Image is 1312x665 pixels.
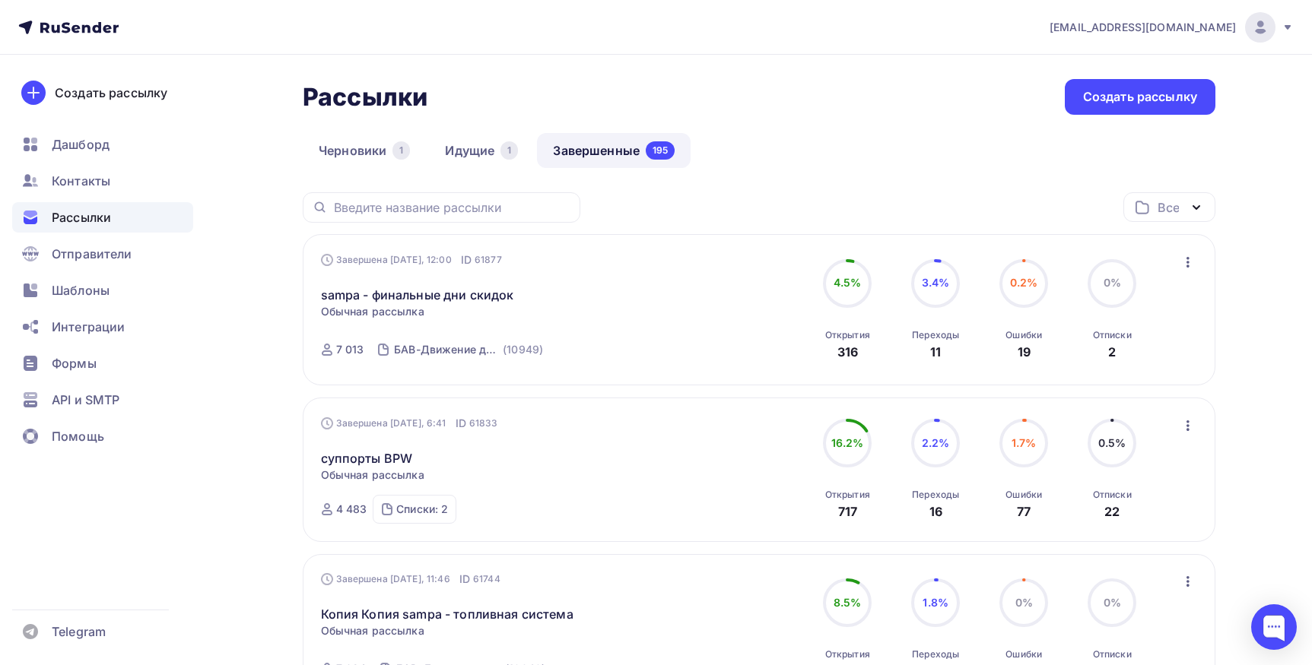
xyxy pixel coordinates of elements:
[500,141,518,160] div: 1
[923,596,948,609] span: 1.8%
[321,416,498,431] div: Завершена [DATE], 6:41
[334,199,571,216] input: Введите название рассылки
[825,489,870,501] div: Открытия
[1005,489,1042,501] div: Ошибки
[1098,436,1126,449] span: 0.5%
[646,141,675,160] div: 195
[52,172,110,190] span: Контакты
[321,286,514,304] a: sampa - финальные дни скидок
[1083,88,1197,106] div: Создать рассылку
[52,135,110,154] span: Дашборд
[469,416,498,431] span: 61833
[394,342,500,357] div: БАВ-Движение действующие
[55,84,167,102] div: Создать рассылку
[12,239,193,269] a: Отправители
[52,208,111,226] span: Рассылки
[52,622,106,641] span: Telegram
[1104,502,1120,521] div: 22
[1158,198,1179,217] div: Все
[825,329,870,341] div: Открытия
[1005,329,1042,341] div: Ошибки
[303,82,427,112] h2: Рассылки
[461,252,472,268] span: ID
[12,275,193,306] a: Шаблоны
[503,342,543,357] div: (10949)
[473,572,500,587] span: 61744
[52,281,110,299] span: Шаблоны
[912,489,959,501] div: Переходы
[837,343,858,361] div: 316
[52,427,104,445] span: Помощь
[1015,596,1033,609] span: 0%
[396,502,448,517] div: Списки: 2
[456,416,466,431] span: ID
[912,329,959,341] div: Переходы
[321,623,424,638] span: Обычная рассылка
[1093,489,1132,501] div: Отписки
[12,129,193,160] a: Дашборд
[52,245,132,263] span: Отправители
[392,337,545,362] a: БАВ-Движение действующие (10949)
[1104,596,1121,609] span: 0%
[1010,276,1038,289] span: 0.2%
[52,354,97,372] span: Формы
[831,436,864,449] span: 16.2%
[1050,20,1236,35] span: [EMAIL_ADDRESS][DOMAIN_NAME]
[1108,343,1116,361] div: 2
[12,348,193,378] a: Формы
[1050,12,1294,43] a: [EMAIL_ADDRESS][DOMAIN_NAME]
[321,467,424,483] span: Обычная рассылка
[321,304,424,319] span: Обычная рассылка
[1012,436,1037,449] span: 1.7%
[1005,648,1042,660] div: Ошибки
[429,133,534,168] a: Идущие1
[834,596,862,609] span: 8.5%
[1123,192,1215,222] button: Все
[537,133,691,168] a: Завершенные195
[459,572,470,587] span: ID
[1017,502,1031,521] div: 77
[392,141,410,160] div: 1
[336,342,364,357] div: 7 013
[930,343,941,361] div: 11
[12,166,193,196] a: Контакты
[303,133,426,168] a: Черновики1
[929,502,942,521] div: 16
[1018,343,1031,361] div: 19
[475,252,502,268] span: 61877
[52,318,125,336] span: Интеграции
[922,276,950,289] span: 3.4%
[321,252,502,268] div: Завершена [DATE], 12:00
[336,502,367,517] div: 4 483
[321,572,500,587] div: Завершена [DATE], 11:46
[834,276,862,289] span: 4.5%
[922,436,950,449] span: 2.2%
[1093,648,1132,660] div: Отписки
[321,449,413,467] a: суппорты BPW
[1104,276,1121,289] span: 0%
[912,648,959,660] div: Переходы
[838,502,857,521] div: 717
[52,391,119,409] span: API и SMTP
[825,648,870,660] div: Открытия
[321,605,573,623] a: Копия Копия sampa - топливная система
[12,202,193,233] a: Рассылки
[1093,329,1132,341] div: Отписки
